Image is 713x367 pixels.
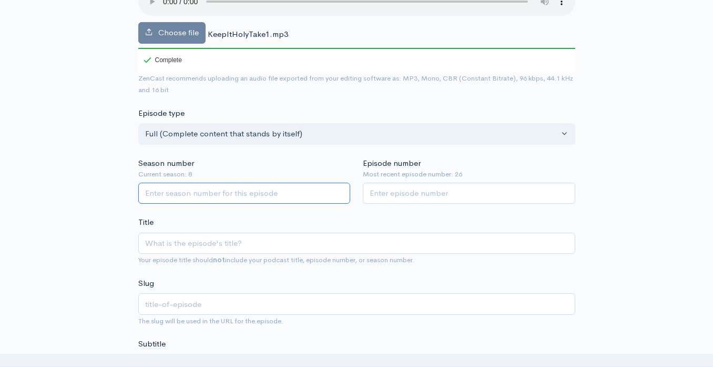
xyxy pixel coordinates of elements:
[138,183,351,204] input: Enter season number for this episode
[138,255,415,264] small: Your episode title should include your podcast title, episode number, or season number.
[138,74,573,95] small: ZenCast recommends uploading an audio file exported from your editing software as: MP3, Mono, CBR...
[138,107,185,120] label: Episode type
[138,233,575,254] input: What is the episode's title?
[138,48,575,49] div: 100%
[138,157,194,170] label: Season number
[138,216,154,229] label: Title
[138,293,575,315] input: title-of-episode
[138,316,283,325] small: The slug will be used in the URL for the episode.
[138,169,351,180] small: Current season: 8
[138,338,166,350] label: Subtitle
[213,255,225,264] strong: not
[208,29,288,39] span: KeepItHolyTake1.mp3
[144,57,182,63] div: Complete
[138,123,575,145] button: Full (Complete content that stands by itself)
[363,157,421,170] label: Episode number
[363,183,575,204] input: Enter episode number
[158,27,199,37] span: Choose file
[145,128,559,140] div: Full (Complete content that stands by itself)
[138,277,154,290] label: Slug
[363,169,575,180] small: Most recent episode number: 26
[138,48,184,72] div: Complete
